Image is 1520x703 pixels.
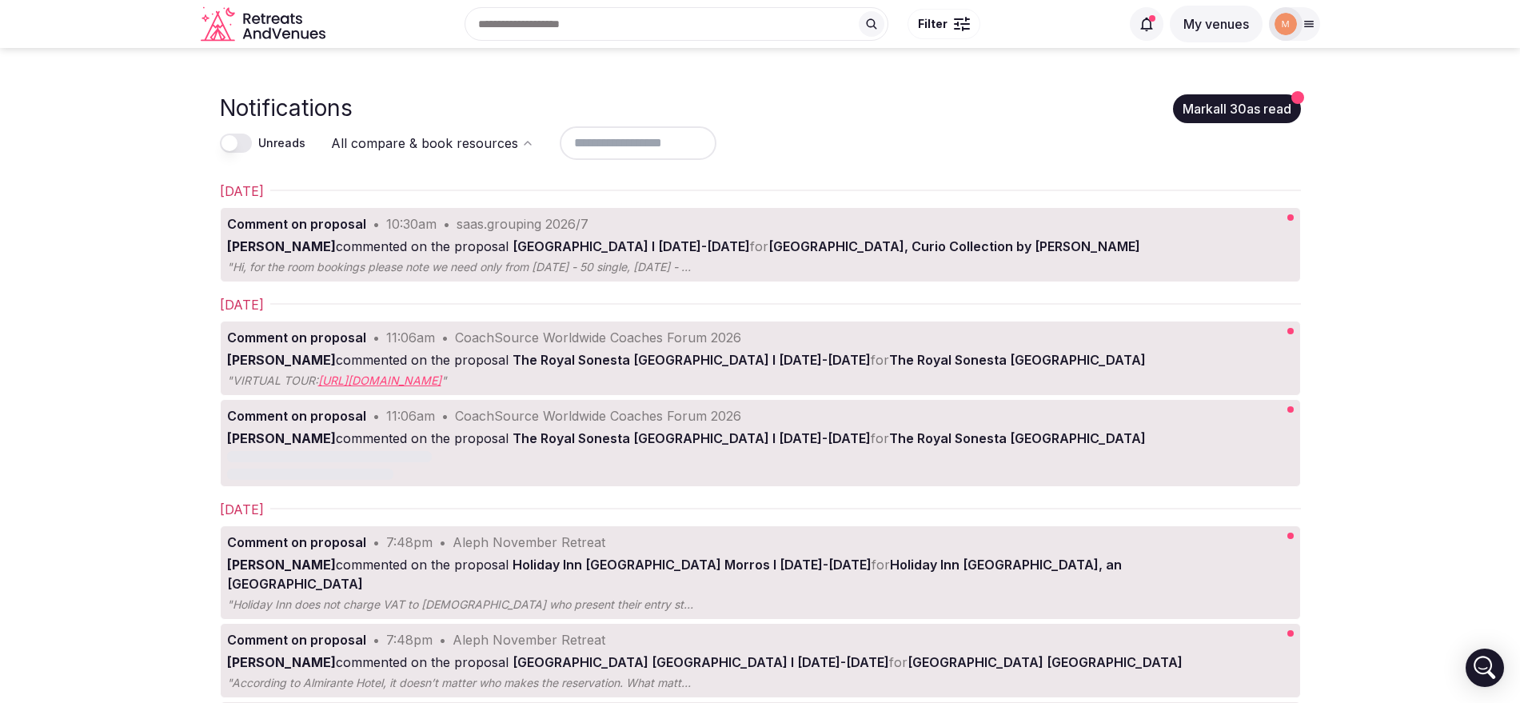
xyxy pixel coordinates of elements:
span: Filter [918,16,948,32]
div: Comment on proposal [227,630,366,649]
a: Comment on proposal•7:48pm•Aleph November Retreat[PERSON_NAME]commented on the proposal [GEOGRAPH... [221,624,1196,697]
a: Comment on proposal•10:30am•saas.grouping 2026/7[PERSON_NAME]commented on the proposal [GEOGRAPHI... [221,208,1196,282]
strong: [PERSON_NAME] [227,352,336,368]
span: [GEOGRAPHIC_DATA] I [DATE]-[DATE] [513,238,750,254]
button: Markall 30as read [1173,94,1301,123]
div: Comment on proposal [227,533,366,552]
div: 7:48pm [386,533,433,552]
h2: [DATE] [220,500,264,519]
span: [GEOGRAPHIC_DATA] [GEOGRAPHIC_DATA] [908,654,1183,670]
a: Comment on proposal•11:06am•CoachSource Worldwide Coaches Forum 2026[PERSON_NAME]commented on the... [221,322,1196,395]
div: commented on the proposal [227,429,1190,448]
span: Holiday Inn [GEOGRAPHIC_DATA] Morros I [DATE]-[DATE] [513,557,872,573]
div: • [373,214,380,234]
strong: [PERSON_NAME] [227,557,336,573]
span: The Royal Sonesta [GEOGRAPHIC_DATA] I [DATE]-[DATE] [513,352,871,368]
h1: Notifications [220,93,353,124]
div: 7:48pm [386,630,433,649]
button: My venues [1170,6,1263,42]
div: CoachSource Worldwide Coaches Forum 2026 [455,406,741,425]
div: commented on the proposal [227,350,1190,369]
div: • [439,533,446,552]
svg: Retreats and Venues company logo [201,6,329,42]
a: [URL][DOMAIN_NAME] [318,373,441,387]
span: for [871,352,889,368]
span: The Royal Sonesta [GEOGRAPHIC_DATA] [889,352,1146,368]
div: Open Intercom Messenger [1466,649,1504,687]
div: CoachSource Worldwide Coaches Forum 2026 [455,328,741,347]
div: • [441,406,449,425]
span: for [871,430,889,446]
div: "VIRTUAL TOUR: " [227,373,695,389]
div: "Hi, for the room bookings please note we need only from [DATE] - 50 single, [DATE] - 100 single,... [227,259,695,275]
div: Aleph November Retreat [453,533,605,552]
div: commented on the proposal [227,653,1190,672]
img: marina [1275,13,1297,35]
strong: [PERSON_NAME] [227,238,336,254]
div: commented on the proposal [227,237,1190,256]
div: • [373,630,380,649]
div: commented on the proposal [227,555,1190,593]
a: My venues [1170,16,1263,32]
div: 11:06am [386,406,435,425]
div: Comment on proposal [227,214,366,234]
div: • [439,630,446,649]
strong: [PERSON_NAME] [227,430,336,446]
div: Aleph November Retreat [453,630,605,649]
div: • [441,328,449,347]
div: • [373,328,380,347]
div: "Holiday Inn does not charge VAT to [DEMOGRAPHIC_DATA] who present their entry stamp in the passp... [227,597,695,613]
div: 10:30am [386,214,437,234]
strong: [PERSON_NAME] [227,654,336,670]
h2: [DATE] [220,182,264,201]
label: Unreads [258,135,305,151]
div: • [373,406,380,425]
span: The Royal Sonesta [GEOGRAPHIC_DATA] I [DATE]-[DATE] [513,430,871,446]
div: saas.grouping 2026/7 [457,214,588,234]
a: Visit the homepage [201,6,329,42]
div: • [373,533,380,552]
a: Comment on proposal•7:48pm•Aleph November Retreat[PERSON_NAME]commented on the proposal Holiday I... [221,526,1196,619]
div: 11:06am [386,328,435,347]
div: Comment on proposal [227,328,366,347]
span: [GEOGRAPHIC_DATA], Curio Collection by [PERSON_NAME] [768,238,1140,254]
div: • [443,214,450,234]
a: Comment on proposal•11:06am•CoachSource Worldwide Coaches Forum 2026[PERSON_NAME]commented on the... [221,400,1196,486]
span: [GEOGRAPHIC_DATA] [GEOGRAPHIC_DATA] I [DATE]-[DATE] [513,654,889,670]
button: Filter [908,9,980,39]
div: "According to Almirante Hotel, it doesn’t matter who makes the reservation. What matters is that ... [227,675,695,691]
span: for [750,238,768,254]
span: for [889,654,908,670]
span: The Royal Sonesta [GEOGRAPHIC_DATA] [889,430,1146,446]
h2: [DATE] [220,295,264,314]
div: Comment on proposal [227,406,366,425]
span: for [872,557,890,573]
